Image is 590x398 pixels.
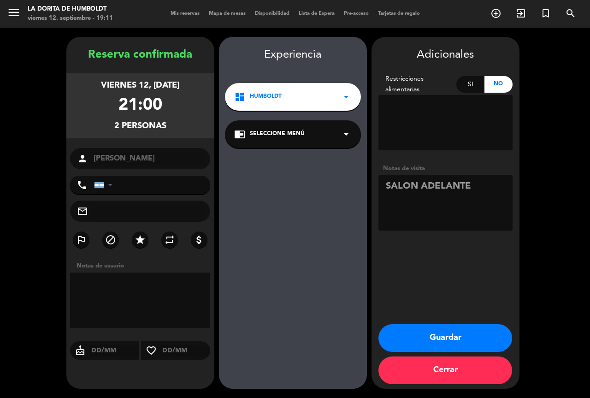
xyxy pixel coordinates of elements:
i: mail_outline [77,206,88,217]
div: 21:00 [118,92,162,119]
div: Experiencia [219,46,367,64]
button: Guardar [378,324,512,352]
i: arrow_drop_down [341,129,352,140]
i: phone [77,179,88,190]
div: La Dorita de Humboldt [28,5,113,14]
div: viernes 12. septiembre - 19:11 [28,14,113,23]
div: 2 personas [114,119,166,133]
span: Seleccione Menú [250,130,305,139]
div: Si [456,76,484,93]
i: star [135,234,146,245]
i: add_circle_outline [490,8,501,19]
i: dashboard [234,91,245,102]
i: menu [7,6,21,19]
i: attach_money [194,234,205,245]
i: person [77,153,88,164]
i: search [565,8,576,19]
span: Lista de Espera [294,11,339,16]
span: Tarjetas de regalo [373,11,425,16]
i: repeat [164,234,175,245]
div: Adicionales [378,46,513,64]
div: Reserva confirmada [66,46,214,64]
div: Notas de usuario [72,261,214,271]
span: Mis reservas [166,11,204,16]
span: Pre-acceso [339,11,373,16]
div: Notas de visita [378,164,513,173]
i: favorite_border [141,345,161,356]
input: DD/MM [161,345,211,356]
i: arrow_drop_down [341,91,352,102]
div: viernes 12, [DATE] [101,79,179,92]
i: turned_in_not [540,8,551,19]
span: Humboldt [250,92,282,101]
i: chrome_reader_mode [234,129,245,140]
span: Mapa de mesas [204,11,250,16]
button: menu [7,6,21,23]
div: Restricciones alimentarias [378,74,457,95]
span: Disponibilidad [250,11,294,16]
i: exit_to_app [515,8,526,19]
div: Argentina: +54 [94,176,116,194]
button: Cerrar [378,356,512,384]
i: cake [70,345,90,356]
div: No [484,76,513,93]
input: DD/MM [90,345,140,356]
i: block [105,234,116,245]
i: outlined_flag [76,234,87,245]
